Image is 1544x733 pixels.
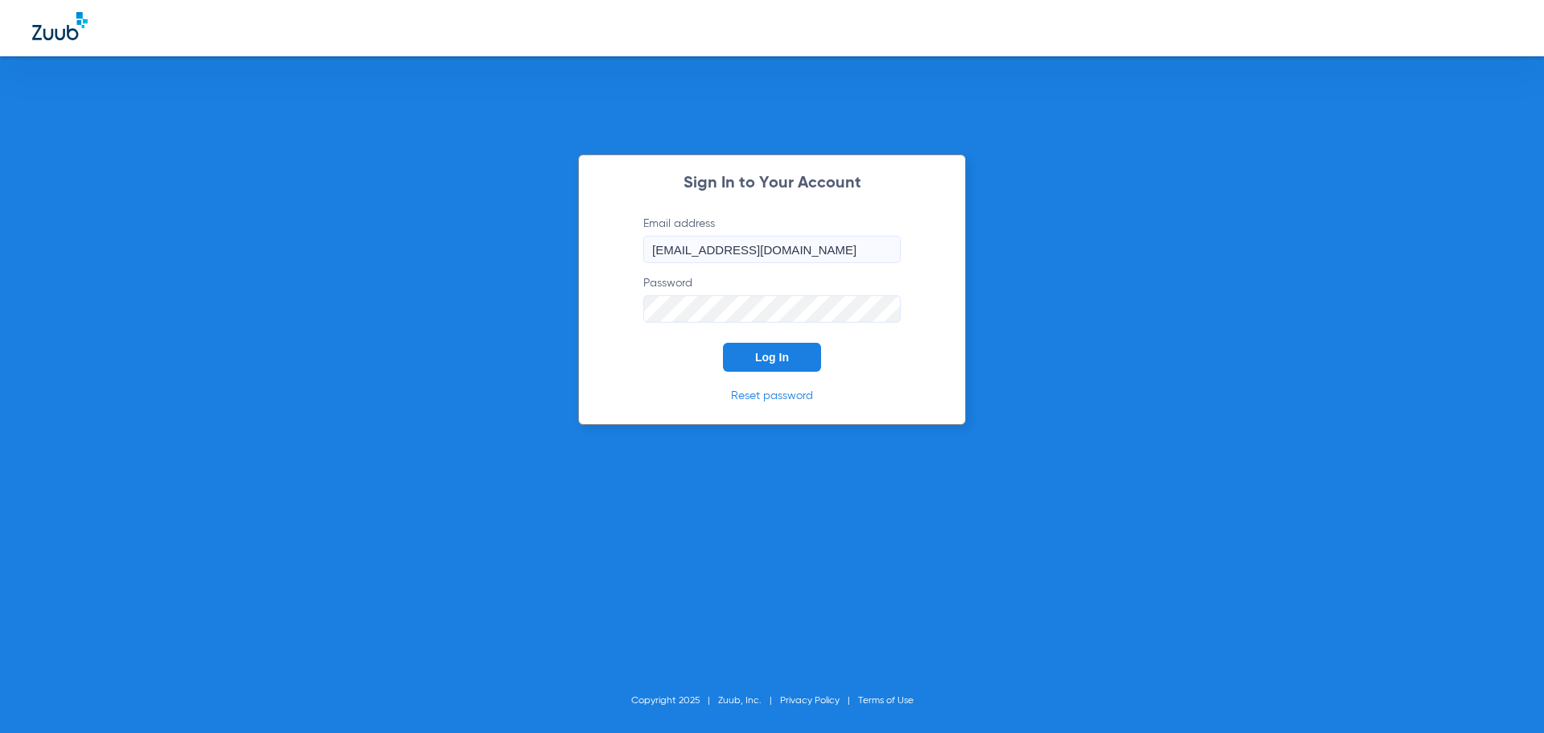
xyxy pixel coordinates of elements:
[643,295,901,323] input: Password
[755,351,789,364] span: Log In
[643,236,901,263] input: Email address
[32,12,88,40] img: Zuub Logo
[619,175,925,191] h2: Sign In to Your Account
[723,343,821,372] button: Log In
[858,696,914,706] a: Terms of Use
[718,693,780,709] li: Zuub, Inc.
[643,275,901,323] label: Password
[631,693,718,709] li: Copyright 2025
[643,216,901,263] label: Email address
[780,696,840,706] a: Privacy Policy
[731,390,813,402] a: Reset password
